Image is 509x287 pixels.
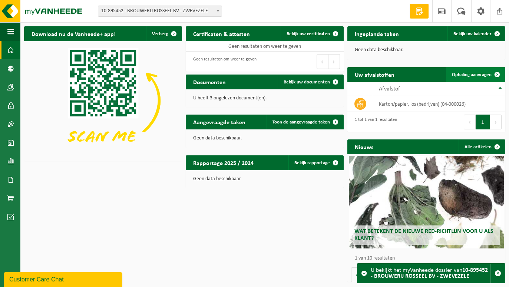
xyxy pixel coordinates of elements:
strong: 10-895452 - BROUWERIJ ROSSEEL BV - ZWEVEZELE [371,267,488,279]
h2: Uw afvalstoffen [347,67,402,82]
span: Afvalstof [379,86,400,92]
button: Next [328,54,340,69]
p: Geen data beschikbaar [193,177,336,182]
span: Verberg [152,32,168,36]
td: karton/papier, los (bedrijven) (04-000026) [373,96,505,112]
span: Bekijk uw kalender [453,32,492,36]
div: U bekijkt het myVanheede dossier van [371,264,490,283]
button: Vorige [351,267,363,282]
span: Bekijk uw certificaten [287,32,330,36]
span: 10-895452 - BROUWERIJ ROSSEEL BV - ZWEVEZELE [98,6,222,17]
span: 10-895452 - BROUWERIJ ROSSEEL BV - ZWEVEZELE [98,6,222,16]
button: 1 [476,115,490,129]
button: Verberg [146,26,181,41]
iframe: chat widget [4,271,124,287]
a: Bekijk uw kalender [447,26,505,41]
button: Next [490,115,502,129]
h2: Nieuws [347,139,381,154]
h2: Documenten [186,75,233,89]
a: Toon de aangevraagde taken [267,115,343,129]
p: Geen data beschikbaar. [355,47,498,53]
h2: Aangevraagde taken [186,115,253,129]
p: 1 van 10 resultaten [355,256,502,261]
img: Download de VHEPlus App [24,41,182,160]
a: Bekijk rapportage [288,155,343,170]
p: Geen data beschikbaar. [193,136,336,141]
h2: Certificaten & attesten [186,26,257,41]
a: Wat betekent de nieuwe RED-richtlijn voor u als klant? [349,156,503,248]
span: Wat betekent de nieuwe RED-richtlijn voor u als klant? [354,228,493,241]
td: Geen resultaten om weer te geven [186,41,344,52]
div: 1 tot 1 van 1 resultaten [351,114,397,130]
a: Bekijk uw documenten [278,75,343,89]
span: Ophaling aanvragen [452,72,492,77]
div: Geen resultaten om weer te geven [189,53,257,70]
a: Ophaling aanvragen [446,67,505,82]
a: Bekijk uw certificaten [281,26,343,41]
span: Bekijk uw documenten [284,80,330,85]
a: Alle artikelen [459,139,505,154]
h2: Rapportage 2025 / 2024 [186,155,261,170]
p: U heeft 3 ongelezen document(en). [193,96,336,101]
button: Previous [464,115,476,129]
h2: Download nu de Vanheede+ app! [24,26,123,41]
span: Toon de aangevraagde taken [272,120,330,125]
button: Previous [317,54,328,69]
h2: Ingeplande taken [347,26,406,41]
